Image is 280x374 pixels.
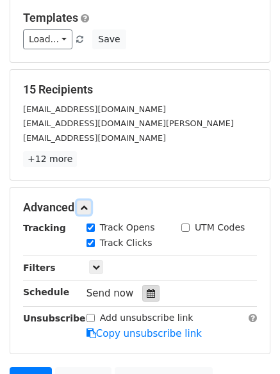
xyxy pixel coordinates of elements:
label: Add unsubscribe link [100,311,194,325]
strong: Filters [23,263,56,273]
a: Templates [23,11,78,24]
a: Load... [23,29,72,49]
label: Track Clicks [100,236,152,250]
label: Track Opens [100,221,155,234]
h5: 15 Recipients [23,83,257,97]
h5: Advanced [23,200,257,215]
strong: Schedule [23,287,69,297]
iframe: Chat Widget [216,313,280,374]
strong: Tracking [23,223,66,233]
a: +12 more [23,151,77,167]
small: [EMAIL_ADDRESS][DOMAIN_NAME][PERSON_NAME] [23,118,234,128]
a: Copy unsubscribe link [86,328,202,339]
span: Send now [86,288,134,299]
small: [EMAIL_ADDRESS][DOMAIN_NAME] [23,104,166,114]
label: UTM Codes [195,221,245,234]
strong: Unsubscribe [23,313,86,323]
button: Save [92,29,126,49]
small: [EMAIL_ADDRESS][DOMAIN_NAME] [23,133,166,143]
